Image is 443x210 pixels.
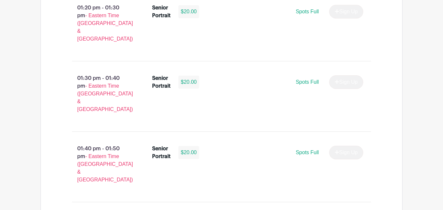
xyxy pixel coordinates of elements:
[62,142,142,186] p: 01:40 pm - 01:50 pm
[178,76,199,89] div: $20.00
[77,154,133,182] span: - Eastern Time ([GEOGRAPHIC_DATA] & [GEOGRAPHIC_DATA])
[152,145,171,160] div: Senior Portrait
[178,5,199,18] div: $20.00
[62,72,142,116] p: 01:30 pm - 01:40 pm
[77,13,133,42] span: - Eastern Time ([GEOGRAPHIC_DATA] & [GEOGRAPHIC_DATA])
[178,146,199,159] div: $20.00
[152,4,171,19] div: Senior Portrait
[152,74,171,90] div: Senior Portrait
[296,150,319,155] span: Spots Full
[296,9,319,14] span: Spots Full
[77,83,133,112] span: - Eastern Time ([GEOGRAPHIC_DATA] & [GEOGRAPHIC_DATA])
[296,79,319,85] span: Spots Full
[62,1,142,45] p: 01:20 pm - 01:30 pm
